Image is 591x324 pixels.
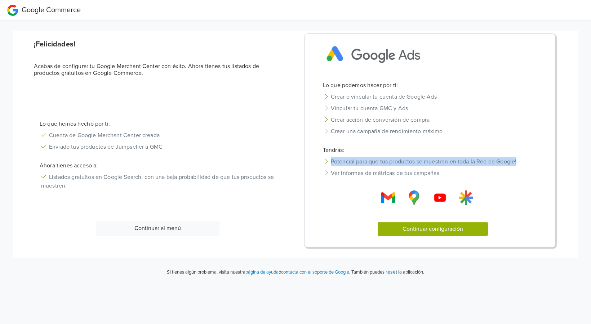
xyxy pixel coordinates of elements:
[407,190,421,205] img: Gmail Logo
[34,141,281,153] li: Enviado tus productos de Jumpseller a GMC
[381,190,395,205] img: Gmail Logo
[34,161,281,170] p: Ahora tienes acceso a:
[350,268,424,276] p: También puedes la aplicación.
[317,167,548,179] li: Ver informes de métricas de tus campañas
[245,269,279,275] a: página de ayuda
[317,146,548,154] p: Tendrás:
[317,103,548,114] li: Vincular tu cuenta GMC y Ads
[34,120,281,128] p: Lo que hemos hecho por ti:
[386,268,397,276] button: reset
[317,37,430,72] img: Google Ads Logo
[433,190,447,205] img: Gmail Logo
[378,222,488,236] button: Continuar configuración
[317,91,548,103] li: Crear o vincular tu cuenta de Google Ads
[34,63,281,77] h6: Acabas de configurar tu Google Merchant Center con éxito. Ahora tienes tus listados de productos ...
[34,171,281,192] li: Listados gratuitos en Google Search, con una baja probabilidad de que tus productos se muestren.
[317,81,548,90] p: Lo que podemos hacer por ti:
[22,6,81,14] span: Google Commerce
[281,269,349,275] a: contacta con el soporte de Google
[34,40,281,49] h5: ¡Felicidades!
[317,114,548,126] li: Crear acción de conversión de compra
[317,156,548,167] li: Potencial para que tus productos se muestren en toda la Red de Google!
[317,126,548,137] li: Crear una campaña de rendimiento máximo
[459,190,473,205] img: Gmail Logo
[34,130,281,141] li: Cuenta de Google Merchant Center creada
[167,269,350,276] p: Si tienes algún problema, visita nuestra o .
[96,221,219,235] button: Continuar al menú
